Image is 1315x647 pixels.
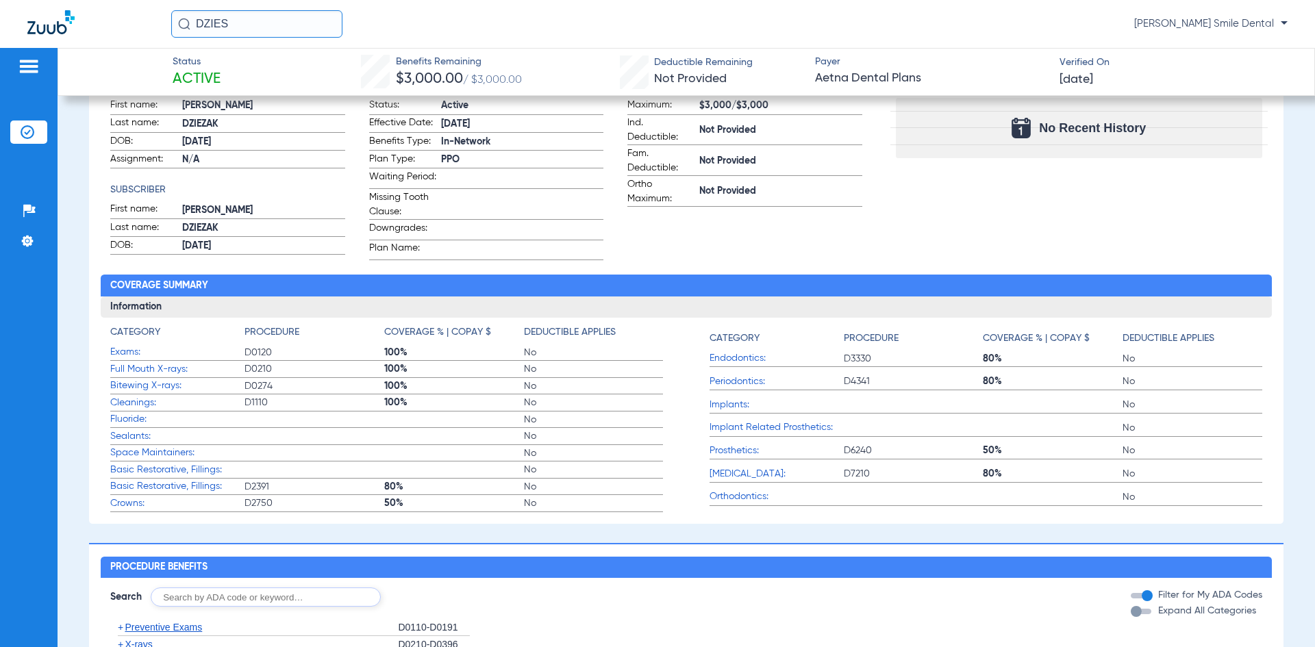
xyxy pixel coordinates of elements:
span: No [1123,421,1262,435]
span: No Recent History [1039,121,1146,135]
span: Benefits Remaining [396,55,522,69]
span: 100% [384,379,524,393]
span: No [524,396,664,409]
img: Search Icon [178,18,190,30]
span: [PERSON_NAME] [182,99,345,113]
span: First name: [110,202,177,218]
span: No [524,346,664,359]
span: D0274 [245,379,384,393]
span: Endodontics: [710,351,844,366]
span: Expand All Categories [1158,606,1256,616]
h4: Category [710,331,760,346]
span: D6240 [844,444,984,457]
span: Cleanings: [110,396,245,410]
span: 80% [384,480,524,494]
h4: Deductible Applies [1123,331,1214,346]
span: Not Provided [699,184,862,199]
span: $3,000.00 [396,72,463,86]
span: No [524,379,664,393]
span: Maximum: [627,98,694,114]
app-breakdown-title: Coverage % | Copay $ [384,325,524,344]
h4: Category [110,325,160,340]
span: No [1123,375,1262,388]
span: Basic Restorative, Fillings: [110,463,245,477]
h2: Procedure Benefits [101,557,1271,579]
span: No [524,496,664,510]
span: No [524,463,664,477]
span: Effective Date: [369,116,436,132]
span: Periodontics: [710,375,844,389]
span: + [118,622,123,633]
span: [MEDICAL_DATA]: [710,467,844,481]
span: Space Maintainers: [110,446,245,460]
app-breakdown-title: Procedure [844,325,984,351]
app-breakdown-title: Coverage % | Copay $ [983,325,1123,351]
span: Not Provided [699,123,862,138]
span: D1110 [245,396,384,409]
span: Status [173,55,221,69]
span: Prosthetics: [710,444,844,458]
span: DZIEZAK [182,221,345,236]
img: hamburger-icon [18,58,40,75]
span: Search [110,590,142,604]
span: Status: [369,98,436,114]
span: Waiting Period: [369,170,436,188]
app-breakdown-title: Category [110,325,245,344]
span: No [524,362,664,376]
h3: Information [101,296,1271,318]
span: Ortho Maximum: [627,177,694,206]
span: 100% [384,396,524,409]
span: Payer [815,55,1048,69]
span: Verified On [1060,55,1292,70]
span: No [1123,352,1262,366]
span: Full Mouth X-rays: [110,362,245,377]
input: Search by ADA code or keyword… [151,587,381,607]
span: No [1123,490,1262,504]
span: First name: [110,98,177,114]
span: No [1123,467,1262,481]
span: [DATE] [182,135,345,149]
input: Search for patients [171,10,342,38]
h4: Coverage % | Copay $ [384,325,491,340]
span: Last name: [110,116,177,132]
span: N/A [182,153,345,167]
span: Basic Restorative, Fillings: [110,479,245,494]
span: Plan Type: [369,152,436,168]
span: / $3,000.00 [463,75,522,86]
span: No [1123,398,1262,411]
span: D4341 [844,375,984,388]
span: D7210 [844,467,984,481]
span: Bitewing X-rays: [110,379,245,393]
app-breakdown-title: Deductible Applies [1123,325,1262,351]
span: Ind. Deductible: [627,116,694,144]
span: Preventive Exams [125,622,202,633]
span: D3330 [844,352,984,366]
h4: Procedure [844,331,899,346]
span: No [524,429,664,443]
span: Active [173,70,221,89]
span: Downgrades: [369,221,436,240]
app-breakdown-title: Procedure [245,325,384,344]
span: 80% [983,375,1123,388]
span: D2391 [245,480,384,494]
span: Not Provided [654,73,727,85]
span: Not Provided [699,154,862,168]
span: Orthodontics: [710,490,844,504]
span: Crowns: [110,496,245,511]
span: [PERSON_NAME] [182,203,345,218]
h4: Subscriber [110,183,345,197]
h4: Coverage % | Copay $ [983,331,1090,346]
span: No [524,413,664,427]
img: Zuub Logo [27,10,75,34]
span: [DATE] [1060,71,1093,88]
h2: Coverage Summary [101,275,1271,296]
span: 80% [983,467,1123,481]
span: D2750 [245,496,384,510]
iframe: Chat Widget [1247,581,1315,647]
span: Fluoride: [110,412,245,427]
span: DZIEZAK [182,117,345,131]
span: Fam. Deductible: [627,147,694,175]
span: DOB: [110,134,177,151]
